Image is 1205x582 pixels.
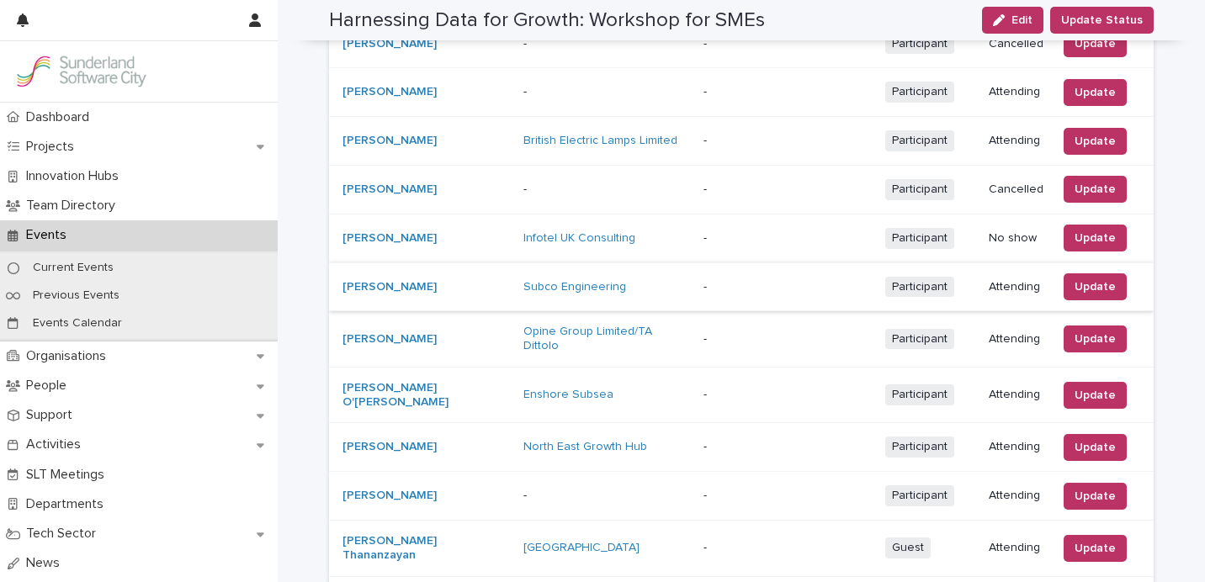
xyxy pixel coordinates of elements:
[523,231,635,246] a: Infotel UK Consulting
[329,117,1154,166] tr: [PERSON_NAME] British Electric Lamps Limited -ParticipantAttendingUpdate
[329,311,1154,368] tr: [PERSON_NAME] Opine Group Limited/TA Dittolo -ParticipantAttendingUpdate
[989,489,1043,503] p: Attending
[19,467,118,483] p: SLT Meetings
[1075,331,1116,347] span: Update
[1075,278,1116,295] span: Update
[989,388,1043,402] p: Attending
[329,214,1154,262] tr: [PERSON_NAME] Infotel UK Consulting -ParticipantNo showUpdate
[885,277,954,298] span: Participant
[703,280,872,294] p: -
[703,440,872,454] p: -
[329,68,1154,117] tr: [PERSON_NAME] --ParticipantAttendingUpdate
[19,378,80,394] p: People
[329,423,1154,472] tr: [PERSON_NAME] North East Growth Hub -ParticipantAttendingUpdate
[703,183,872,197] p: -
[19,555,73,571] p: News
[19,168,132,184] p: Innovation Hubs
[1064,176,1127,203] button: Update
[885,485,954,506] span: Participant
[1064,79,1127,106] button: Update
[342,134,437,148] a: [PERSON_NAME]
[1064,225,1127,251] button: Update
[342,534,510,563] a: [PERSON_NAME] Thananzayan
[1061,12,1143,29] span: Update Status
[885,436,954,458] span: Participant
[989,541,1043,555] p: Attending
[1064,382,1127,409] button: Update
[342,85,437,99] a: [PERSON_NAME]
[1075,488,1116,505] span: Update
[19,316,135,331] p: Events Calendar
[885,228,954,249] span: Participant
[885,384,954,405] span: Participant
[523,440,647,454] a: North East Growth Hub
[989,134,1043,148] p: Attending
[1075,35,1116,52] span: Update
[329,19,1154,68] tr: [PERSON_NAME] --ParticipantCancelledUpdate
[19,407,86,423] p: Support
[885,82,954,103] span: Participant
[1075,84,1116,101] span: Update
[1064,535,1127,562] button: Update
[329,8,765,33] h2: Harnessing Data for Growth: Workshop for SMEs
[703,85,872,99] p: -
[1064,325,1127,352] button: Update
[19,496,117,512] p: Departments
[342,37,437,51] a: [PERSON_NAME]
[342,440,437,454] a: [PERSON_NAME]
[1064,483,1127,510] button: Update
[1075,387,1116,404] span: Update
[982,7,1043,34] button: Edit
[19,198,129,214] p: Team Directory
[1075,439,1116,456] span: Update
[1075,540,1116,557] span: Update
[1064,128,1127,155] button: Update
[703,231,872,246] p: -
[989,231,1043,246] p: No show
[342,183,437,197] a: [PERSON_NAME]
[989,85,1043,99] p: Attending
[329,165,1154,214] tr: [PERSON_NAME] --ParticipantCancelledUpdate
[19,436,94,452] p: Activities
[523,183,690,197] p: -
[523,280,626,294] a: Subco Engineering
[989,37,1043,51] p: Cancelled
[19,227,80,243] p: Events
[329,521,1154,577] tr: [PERSON_NAME] Thananzayan [GEOGRAPHIC_DATA] -GuestAttendingUpdate
[703,134,872,148] p: -
[703,489,872,503] p: -
[523,85,690,99] p: -
[885,130,954,151] span: Participant
[989,440,1043,454] p: Attending
[703,541,872,555] p: -
[19,526,109,542] p: Tech Sector
[1064,273,1127,300] button: Update
[703,37,872,51] p: -
[885,329,954,350] span: Participant
[1064,30,1127,57] button: Update
[19,139,88,155] p: Projects
[1011,14,1032,26] span: Edit
[1075,230,1116,246] span: Update
[523,37,690,51] p: -
[523,489,690,503] p: -
[342,231,437,246] a: [PERSON_NAME]
[523,134,677,148] a: British Electric Lamps Limited
[19,109,103,125] p: Dashboard
[329,367,1154,423] tr: [PERSON_NAME] O'[PERSON_NAME] Enshore Subsea -ParticipantAttendingUpdate
[1050,7,1154,34] button: Update Status
[703,388,872,402] p: -
[342,381,510,410] a: [PERSON_NAME] O'[PERSON_NAME]
[329,262,1154,311] tr: [PERSON_NAME] Subco Engineering -ParticipantAttendingUpdate
[13,55,148,88] img: Kay6KQejSz2FjblR6DWv
[1075,133,1116,150] span: Update
[703,332,872,347] p: -
[342,489,437,503] a: [PERSON_NAME]
[523,325,690,353] a: Opine Group Limited/TA Dittolo
[989,183,1043,197] p: Cancelled
[19,288,133,303] p: Previous Events
[19,348,119,364] p: Organisations
[19,261,127,275] p: Current Events
[523,541,640,555] a: [GEOGRAPHIC_DATA]
[989,280,1043,294] p: Attending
